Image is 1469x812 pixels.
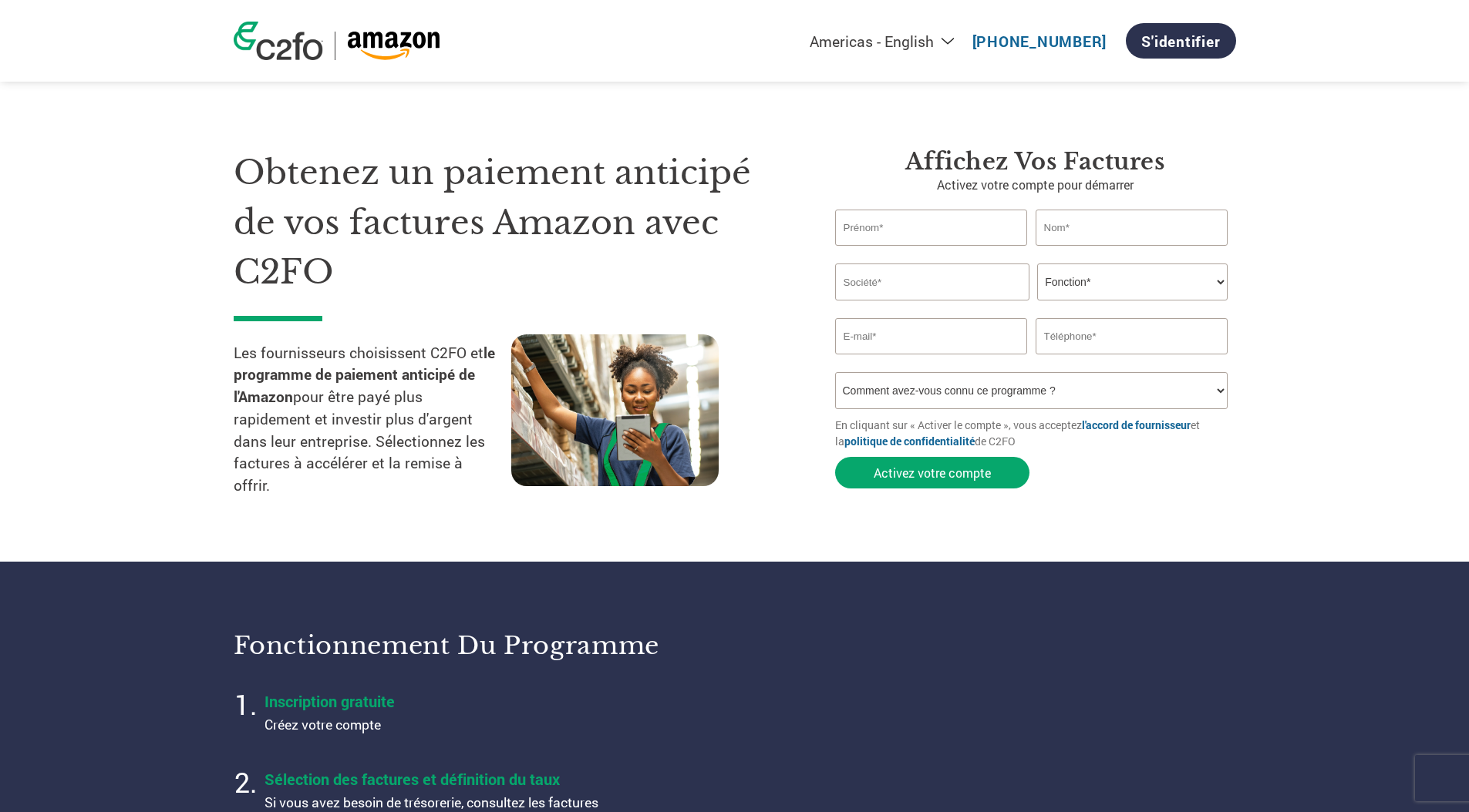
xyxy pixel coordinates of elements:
[835,263,1029,300] input: Société*
[511,334,719,486] img: supply chain worker
[234,343,495,407] strong: le programme de paiement anticipé de l'Amazon
[835,356,1028,366] div: Inavlid Email Address
[1036,247,1228,257] div: Invalid last name or last name is too long
[264,715,650,735] p: Créez votre compte
[844,434,975,448] a: politique de confidentialité
[835,210,1028,246] input: Prénom*
[1126,23,1235,59] a: S'identifier
[972,32,1107,51] a: [PHONE_NUMBER]
[835,148,1236,176] h3: Affichez vos factures
[234,342,511,498] p: Les fournisseurs choisissent C2FO et pour être payé plus rapidement et investir plus d'argent dan...
[264,691,650,711] h4: Inscription gratuite
[234,630,716,661] h3: Fonctionnement du programme
[234,22,323,60] img: c2fo logo
[234,148,789,297] h1: Obtenez un paiement anticipé de vos factures Amazon avec C2FO
[264,769,650,789] h4: Sélection des factures et définition du taux
[835,302,1228,312] div: Invalid company name or company name is too long
[835,176,1236,194] p: Activez votre compte pour démarrer
[1036,356,1228,366] div: Inavlid Phone Number
[347,32,440,60] img: Amazon
[835,417,1236,449] p: En cliquant sur « Activer le compte », vous acceptez et la de C2FO
[835,457,1029,488] button: Activez votre compte
[1082,418,1191,432] a: l'accord de fournisseur
[1037,263,1228,300] select: Title/Role
[835,318,1028,354] input: Invalid Email format
[1036,318,1228,354] input: Téléphone*
[835,247,1028,257] div: Invalid first name or first name is too long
